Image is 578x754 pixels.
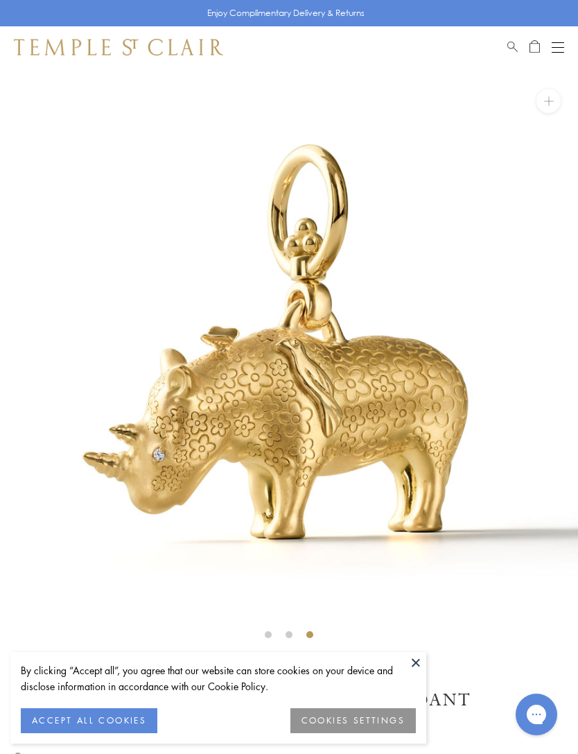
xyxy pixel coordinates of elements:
a: Open Shopping Bag [529,39,540,55]
button: ACCEPT ALL COOKIES [21,708,157,733]
iframe: Gorgias live chat messenger [509,689,564,740]
a: Search [507,39,518,55]
div: By clicking “Accept all”, you agree that our website can store cookies on your device and disclos... [21,662,416,694]
button: Open navigation [552,39,564,55]
button: COOKIES SETTINGS [290,708,416,733]
p: Enjoy Complimentary Delivery & Returns [207,6,365,20]
img: Temple St. Clair [14,39,223,55]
